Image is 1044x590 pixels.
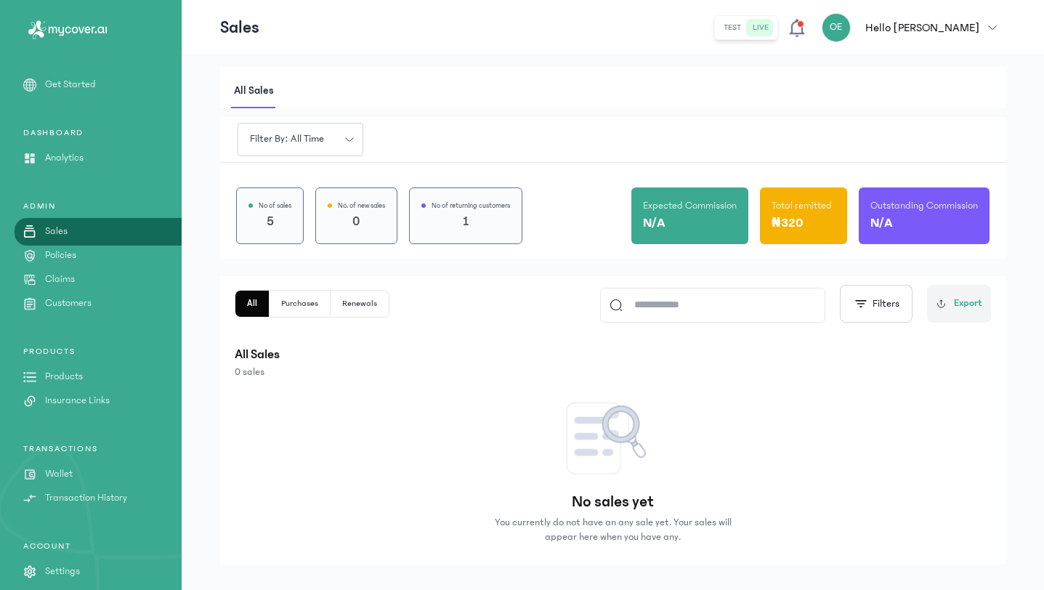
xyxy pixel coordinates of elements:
[45,224,68,239] p: Sales
[45,272,75,287] p: Claims
[270,291,331,317] button: Purchases
[772,213,804,233] p: ₦320
[865,19,979,36] p: Hello [PERSON_NAME]
[248,211,291,232] p: 5
[45,490,127,506] p: Transaction History
[328,211,385,232] p: 0
[643,213,665,233] p: N/A
[331,291,389,317] button: Renewals
[45,248,76,263] p: Policies
[643,198,737,213] p: Expected Commission
[45,393,110,408] p: Insurance Links
[421,211,510,232] p: 1
[45,77,96,92] p: Get Started
[45,150,84,166] p: Analytics
[45,564,80,579] p: Settings
[45,466,73,482] p: Wallet
[954,296,982,311] span: Export
[241,132,333,147] span: Filter by: all time
[870,198,978,213] p: Outstanding Commission
[486,515,740,544] p: You currently do not have an any sale yet. Your sales will appear here when you have any.
[718,19,747,36] button: test
[220,16,259,39] p: Sales
[822,13,1005,42] button: OEHello [PERSON_NAME]
[45,369,83,384] p: Products
[45,296,92,311] p: Customers
[572,492,654,512] p: No sales yet
[840,285,913,323] button: Filters
[231,74,277,108] span: All sales
[870,213,893,233] p: N/A
[338,200,385,211] p: No. of new sales
[822,13,851,42] div: OE
[772,198,832,213] p: Total remitted
[747,19,774,36] button: live
[238,123,363,156] button: Filter by: all time
[235,291,270,317] button: All
[259,200,291,211] p: No of sales
[927,285,991,323] button: Export
[235,344,991,365] p: All Sales
[235,365,991,379] p: 0 sales
[432,200,510,211] p: No of returning customers
[231,74,286,108] button: All sales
